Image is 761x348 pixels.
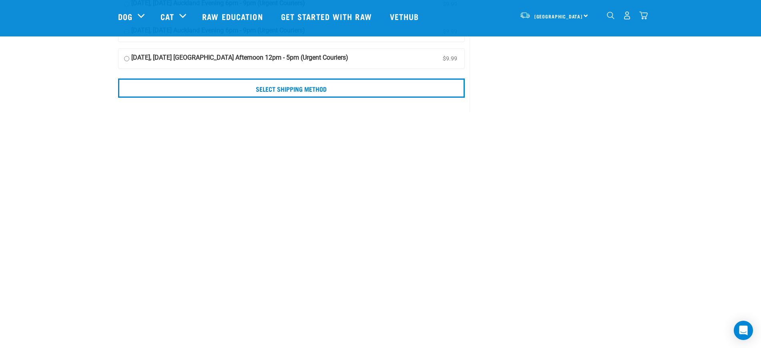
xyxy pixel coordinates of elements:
[607,12,614,19] img: home-icon-1@2x.png
[118,78,465,98] input: Select Shipping Method
[623,11,631,20] img: user.png
[534,15,583,18] span: [GEOGRAPHIC_DATA]
[124,53,129,65] input: [DATE], [DATE] [GEOGRAPHIC_DATA] Afternoon 12pm - 5pm (Urgent Couriers) $9.99
[734,321,753,340] div: Open Intercom Messenger
[194,0,273,32] a: Raw Education
[639,11,648,20] img: home-icon@2x.png
[131,53,348,65] strong: [DATE], [DATE] [GEOGRAPHIC_DATA] Afternoon 12pm - 5pm (Urgent Couriers)
[273,0,382,32] a: Get started with Raw
[118,10,133,22] a: Dog
[161,10,174,22] a: Cat
[382,0,429,32] a: Vethub
[520,12,530,19] img: van-moving.png
[441,53,459,65] span: $9.99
